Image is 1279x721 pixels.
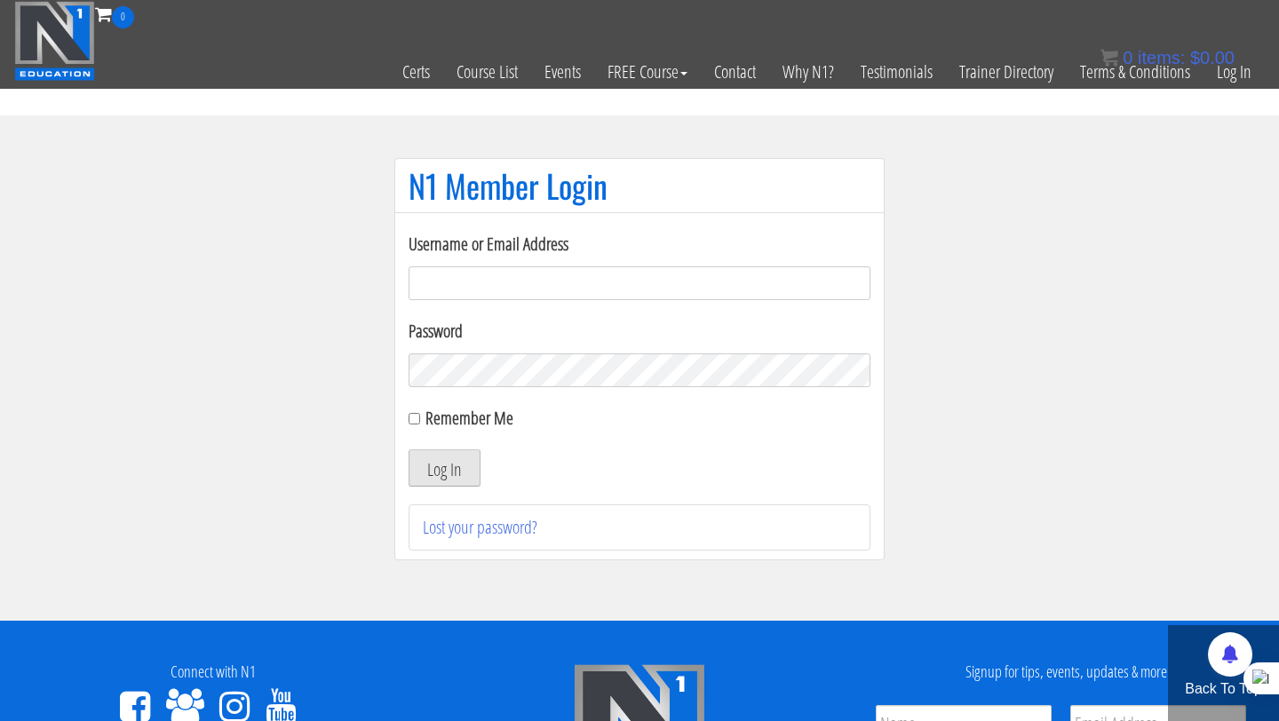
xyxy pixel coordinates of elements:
a: FREE Course [594,28,701,115]
label: Remember Me [425,406,513,430]
a: Testimonials [847,28,946,115]
span: $ [1190,48,1200,67]
a: Course List [443,28,531,115]
a: Log In [1204,28,1265,115]
a: Why N1? [769,28,847,115]
h1: N1 Member Login [409,168,870,203]
span: 0 [112,6,134,28]
button: Log In [409,449,481,487]
img: icon11.png [1100,49,1118,67]
a: Trainer Directory [946,28,1067,115]
img: n1-education [14,1,95,81]
a: Terms & Conditions [1067,28,1204,115]
p: Back To Top [1167,678,1279,700]
label: Username or Email Address [409,231,870,257]
label: Password [409,318,870,345]
span: 0 [1123,48,1132,67]
span: items: [1138,48,1185,67]
a: 0 [95,2,134,26]
a: Lost your password? [423,515,537,539]
bdi: 0.00 [1190,48,1235,67]
h4: Signup for tips, events, updates & more [866,663,1266,681]
a: 0 items: $0.00 [1100,48,1235,67]
a: Events [531,28,594,115]
h4: Connect with N1 [13,663,413,681]
a: Contact [701,28,769,115]
a: Certs [389,28,443,115]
